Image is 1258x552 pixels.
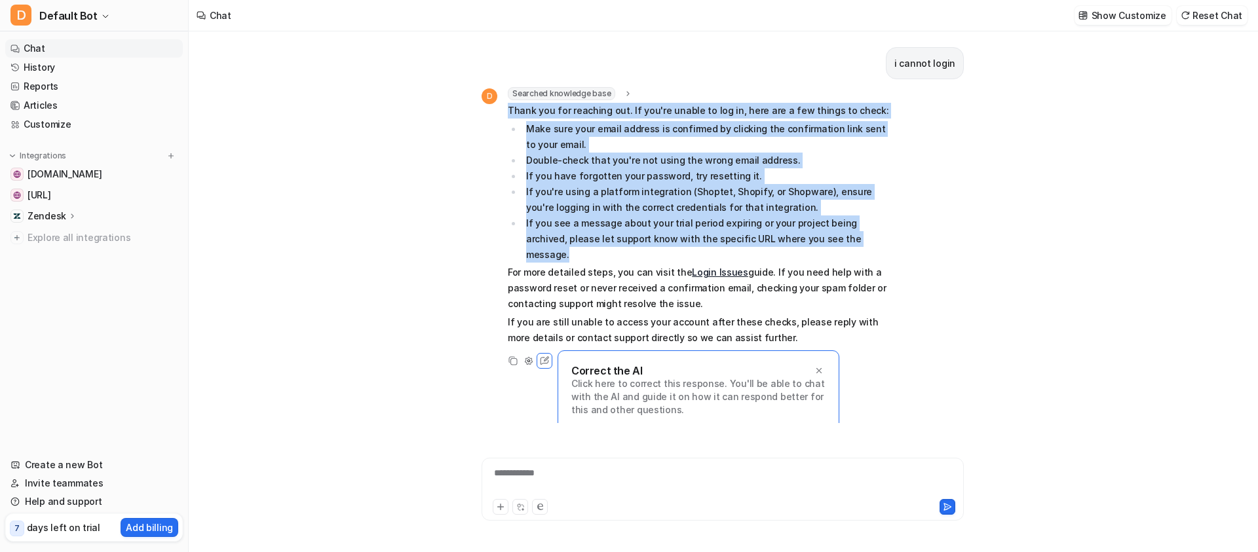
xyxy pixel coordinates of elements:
a: help.luigisbox.com[DOMAIN_NAME] [5,165,183,183]
img: reset [1181,10,1190,20]
a: Invite teammates [5,474,183,492]
p: Correct the AI [571,364,642,377]
p: Show Customize [1092,9,1166,22]
span: D [10,5,31,26]
span: D [482,88,497,104]
li: If you have forgotten your password, try resetting it. [522,168,891,184]
button: Reset Chat [1177,6,1248,25]
p: Add billing [126,521,173,534]
button: Show Customize [1075,6,1172,25]
p: Zendesk [28,210,66,223]
li: If you see a message about your trial period expiring or your project being archived, please let ... [522,215,891,263]
li: Make sure your email address is confirmed by clicking the confirmation link sent to your email. [522,121,891,153]
p: If you are still unable to access your account after these checks, please reply with more details... [508,314,891,346]
img: Zendesk [13,212,21,220]
a: History [5,58,183,77]
p: days left on trial [27,521,100,534]
img: menu_add.svg [166,151,176,160]
button: Integrations [5,149,70,162]
div: Chat [210,9,231,22]
span: Explore all integrations [28,227,178,248]
span: Searched knowledge base [508,87,615,100]
p: 7 [14,523,20,534]
a: dashboard.eesel.ai[URL] [5,186,183,204]
a: Help and support [5,492,183,511]
a: Reports [5,77,183,96]
li: If you're using a platform integration (Shoptet, Shopify, or Shopware), ensure you're logging in ... [522,184,891,215]
img: customize [1078,10,1088,20]
img: expand menu [8,151,17,160]
img: help.luigisbox.com [13,170,21,178]
p: Integrations [20,151,66,161]
span: Default Bot [39,7,98,25]
img: dashboard.eesel.ai [13,191,21,199]
span: [DOMAIN_NAME] [28,168,102,181]
a: Customize [5,115,183,134]
img: explore all integrations [10,231,24,244]
p: For more detailed steps, you can visit the guide. If you need help with a password reset or never... [508,265,891,312]
p: Thank you for reaching out. If you're unable to log in, here are a few things to check: [508,103,891,119]
p: Click here to correct this response. You'll be able to chat with the AI and guide it on how it ca... [571,377,826,416]
button: Add billing [121,518,178,537]
a: Articles [5,96,183,115]
li: Double-check that you're not using the wrong email address. [522,153,891,168]
p: i cannot login [894,56,955,71]
a: Chat [5,39,183,58]
a: Explore all integrations [5,229,183,247]
span: [URL] [28,189,51,202]
a: Login Issues [692,267,748,278]
a: Create a new Bot [5,456,183,474]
